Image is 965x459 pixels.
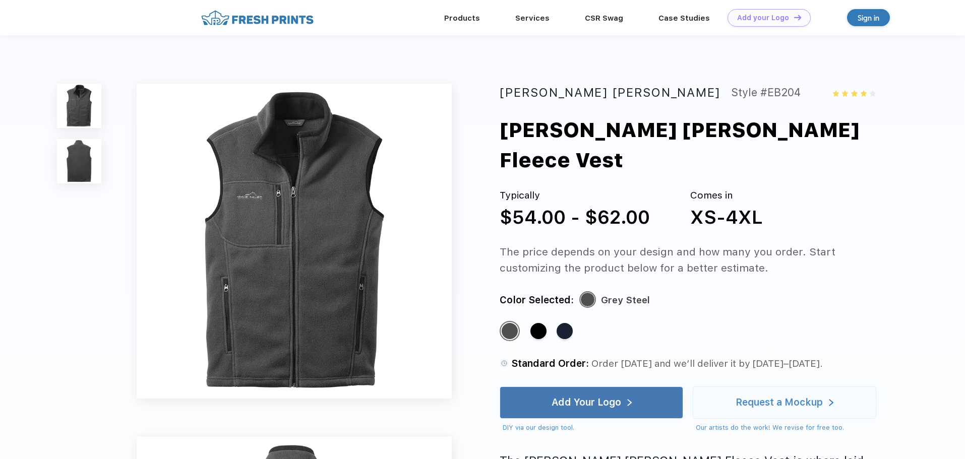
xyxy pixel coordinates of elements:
[500,188,650,203] div: Typically
[500,292,574,308] div: Color Selected:
[847,9,890,26] a: Sign in
[198,9,317,27] img: fo%20logo%202.webp
[690,188,763,203] div: Comes in
[861,90,867,96] img: yellow_star.svg
[829,399,833,407] img: white arrow
[530,323,547,339] div: Black
[591,358,823,369] span: Order [DATE] and we’ll deliver it by [DATE]–[DATE].
[500,359,509,368] img: standard order
[627,399,632,407] img: white arrow
[511,358,589,369] span: Standard Order:
[696,423,876,433] div: Our artists do the work! We revise for free too.
[731,84,801,102] div: Style #EB204
[842,90,848,96] img: yellow_star.svg
[557,323,573,339] div: River Blue Navy
[833,90,839,96] img: yellow_star.svg
[601,292,650,308] div: Grey Steel
[552,398,621,408] div: Add Your Logo
[57,84,101,128] img: func=resize&h=100
[502,323,518,339] div: Grey Steel
[57,139,101,183] img: func=resize&h=100
[500,84,720,102] div: [PERSON_NAME] [PERSON_NAME]
[858,12,879,24] div: Sign in
[500,115,934,175] div: [PERSON_NAME] [PERSON_NAME] Fleece Vest
[444,14,480,23] a: Products
[500,203,650,231] div: $54.00 - $62.00
[737,14,789,22] div: Add your Logo
[736,398,823,408] div: Request a Mockup
[500,244,895,276] div: The price depends on your design and how many you order. Start customizing the product below for ...
[794,15,801,20] img: DT
[690,203,763,231] div: XS-4XL
[870,90,876,96] img: gray_star.svg
[503,423,683,433] div: DIY via our design tool.
[851,90,857,96] img: yellow_star.svg
[137,84,452,399] img: func=resize&h=640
